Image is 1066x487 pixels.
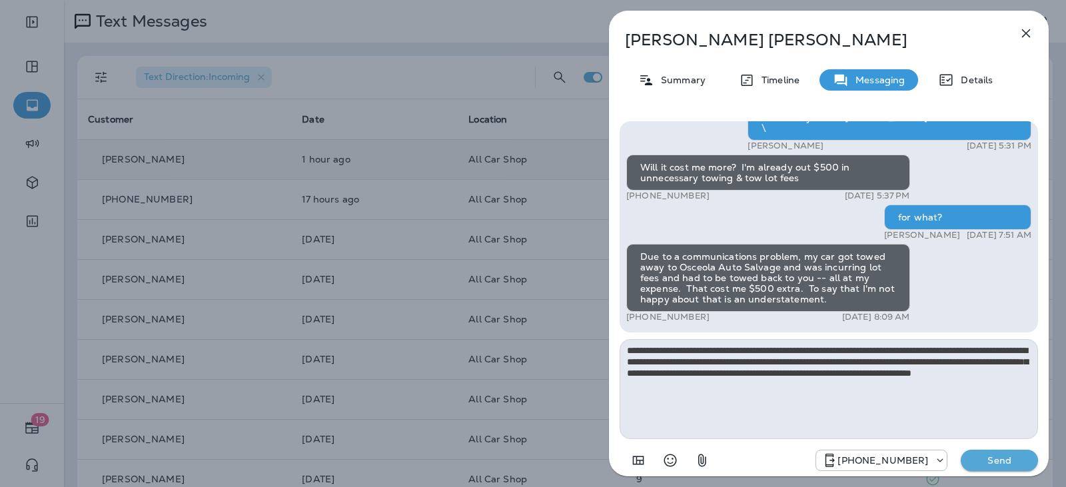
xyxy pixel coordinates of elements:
[748,141,823,151] p: [PERSON_NAME]
[967,141,1031,151] p: [DATE] 5:31 PM
[626,155,910,191] div: Will it cost me more? I'm already out $500 in unnecessary towing & tow lot fees
[816,452,947,468] div: +1 (689) 265-4479
[755,75,799,85] p: Timeline
[971,454,1027,466] p: Send
[625,31,989,49] p: [PERSON_NAME] [PERSON_NAME]
[654,75,706,85] p: Summary
[837,455,928,466] p: [PHONE_NUMBER]
[884,230,960,241] p: [PERSON_NAME]
[625,447,652,474] button: Add in a premade template
[657,447,684,474] button: Select an emoji
[954,75,993,85] p: Details
[849,75,905,85] p: Messaging
[842,312,910,322] p: [DATE] 8:09 AM
[626,244,910,312] div: Due to a communications problem, my car got towed away to Osceola Auto Salvage and was incurring ...
[884,205,1031,230] div: for what?
[626,191,710,201] p: [PHONE_NUMBER]
[961,450,1038,471] button: Send
[626,312,710,322] p: [PHONE_NUMBER]
[967,230,1031,241] p: [DATE] 7:51 AM
[845,191,910,201] p: [DATE] 5:37 PM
